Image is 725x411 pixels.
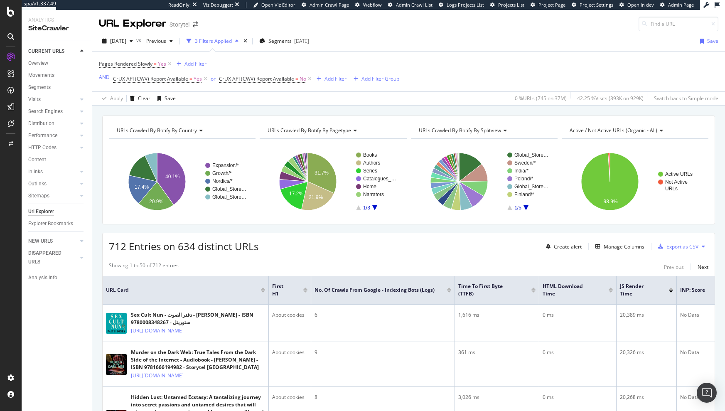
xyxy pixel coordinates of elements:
div: Viz Debugger: [203,2,233,8]
div: [DATE] [294,37,309,44]
span: HTML Download Time [543,283,596,298]
text: 21.9% [309,194,323,200]
img: main image [106,354,127,375]
button: Add Filter Group [350,74,399,84]
span: = [189,75,192,82]
a: Admin Crawl List [388,2,433,8]
button: Save [154,92,176,105]
text: Home [363,184,376,190]
text: Poland/* [514,176,533,182]
div: 1,616 ms [458,311,536,319]
div: Sex Cult Nun - دفتر الصوت - [PERSON_NAME] - ISBN 9780008348267 - ستوريتل [131,311,265,326]
div: or [211,75,216,82]
div: Url Explorer [28,207,54,216]
a: Sitemaps [28,192,78,200]
button: 3 Filters Applied [183,34,242,48]
h4: URLs Crawled By Botify By pagetype [266,124,399,137]
span: Projects List [498,2,524,8]
div: Outlinks [28,180,47,188]
div: 0 ms [543,311,613,319]
text: Global_Store… [514,184,548,190]
div: 8 [315,394,451,401]
a: Explorer Bookmarks [28,219,86,228]
text: Narrators [363,192,384,197]
div: 361 ms [458,349,536,356]
span: 712 Entries on 634 distinct URLs [109,239,258,253]
a: Projects List [490,2,524,8]
a: Admin Crawl Page [302,2,349,8]
div: Save [165,95,176,102]
div: Overview [28,59,48,68]
svg: A chart. [109,145,254,218]
span: = [295,75,298,82]
button: Add Filter [313,74,347,84]
span: URLs Crawled By Botify By pagetype [268,127,351,134]
span: Project Settings [580,2,613,8]
span: Yes [194,73,202,85]
div: Storytel [170,20,189,29]
div: Segments [28,83,51,92]
text: 1/3 [363,205,370,211]
span: Admin Page [668,2,694,8]
span: Open in dev [627,2,654,8]
div: ReadOnly: [168,2,191,8]
span: Yes [158,58,166,70]
svg: A chart. [562,145,707,218]
div: Showing 1 to 50 of 712 entries [109,262,179,272]
button: [DATE] [99,34,136,48]
text: 1/5 [514,205,521,211]
div: Visits [28,95,41,104]
div: 0 ms [543,349,613,356]
span: Webflow [363,2,382,8]
a: HTTP Codes [28,143,78,152]
h4: Active / Not Active URLs [568,124,701,137]
div: Save [707,37,718,44]
text: Growth/* [212,170,232,176]
button: Clear [127,92,150,105]
span: No. of Crawls from Google - Indexing Bots (Logs) [315,286,435,294]
text: 20.9% [149,199,163,204]
span: Pages Rendered Slowly [99,60,152,67]
text: Series [363,168,377,174]
span: Active / Not Active URLs (organic - all) [570,127,657,134]
span: URLs Crawled By Botify By country [117,127,197,134]
div: About cookies [272,349,307,356]
a: Admin Page [660,2,694,8]
a: Segments [28,83,86,92]
img: main image [106,313,127,334]
div: A chart. [411,145,556,218]
text: Global_Store… [212,186,246,192]
a: Performance [28,131,78,140]
div: HTTP Codes [28,143,57,152]
span: INP: Score [680,286,705,294]
button: Create alert [543,240,582,253]
div: 20,389 ms [620,311,673,319]
div: 20,326 ms [620,349,673,356]
text: 17.2% [289,191,303,197]
button: Manage Columns [592,241,644,251]
button: Previous [664,262,684,272]
div: 0 % URLs ( 745 on 37M ) [515,95,567,102]
a: Project Page [531,2,565,8]
div: Performance [28,131,57,140]
div: No Data [680,394,722,401]
button: Segments[DATE] [256,34,312,48]
button: AND [99,73,110,81]
a: Outlinks [28,180,78,188]
button: Next [698,262,708,272]
div: Distribution [28,119,54,128]
a: Content [28,155,86,164]
button: Save [697,34,718,48]
text: URLs [665,186,678,192]
a: Search Engines [28,107,78,116]
button: Switch back to Simple mode [651,92,718,105]
a: Open Viz Editor [253,2,295,8]
text: Catalogues_… [363,176,396,182]
button: Previous [143,34,176,48]
div: Analysis Info [28,273,57,282]
div: Analytics [28,17,85,24]
a: Movements [28,71,86,80]
svg: A chart. [260,145,405,218]
span: First H1 [272,283,291,298]
span: URL Card [106,286,259,294]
